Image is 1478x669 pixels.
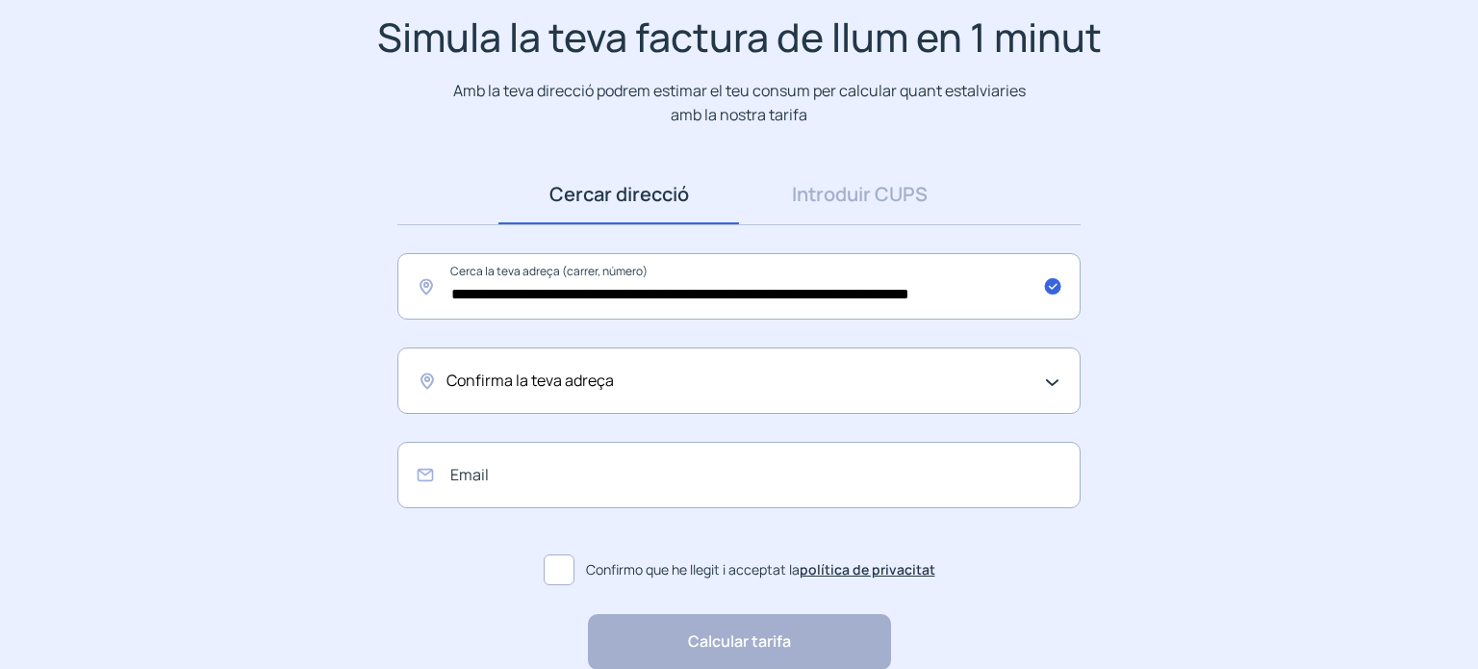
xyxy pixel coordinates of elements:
[449,79,1030,126] p: Amb la teva direcció podrem estimar el teu consum per calcular quant estalviaries amb la nostra t...
[498,165,739,224] a: Cercar direcció
[739,165,980,224] a: Introduir CUPS
[377,13,1102,61] h1: Simula la teva factura de llum en 1 minut
[446,369,614,394] span: Confirma la teva adreça
[800,560,935,579] a: política de privacitat
[586,559,935,580] span: Confirmo que he llegit i acceptat la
